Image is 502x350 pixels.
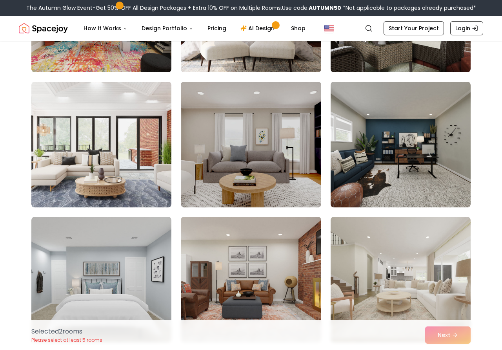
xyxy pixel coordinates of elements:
[181,217,321,343] img: Room room-44
[181,82,321,207] img: Room room-41
[31,217,171,343] img: Room room-43
[384,21,444,35] a: Start Your Project
[19,20,68,36] img: Spacejoy Logo
[77,20,312,36] nav: Main
[234,20,283,36] a: AI Design
[450,21,483,35] a: Login
[135,20,200,36] button: Design Portfolio
[201,20,233,36] a: Pricing
[31,327,102,336] p: Selected 2 room s
[309,4,341,12] b: AUTUMN50
[77,20,134,36] button: How It Works
[31,337,102,343] p: Please select at least 5 rooms
[324,24,334,33] img: United States
[19,16,483,41] nav: Global
[341,4,476,12] span: *Not applicable to packages already purchased*
[282,4,341,12] span: Use code:
[285,20,312,36] a: Shop
[331,82,471,207] img: Room room-42
[31,82,171,207] img: Room room-40
[331,217,471,343] img: Room room-45
[26,4,476,12] div: The Autumn Glow Event-Get 50% OFF All Design Packages + Extra 10% OFF on Multiple Rooms.
[19,20,68,36] a: Spacejoy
